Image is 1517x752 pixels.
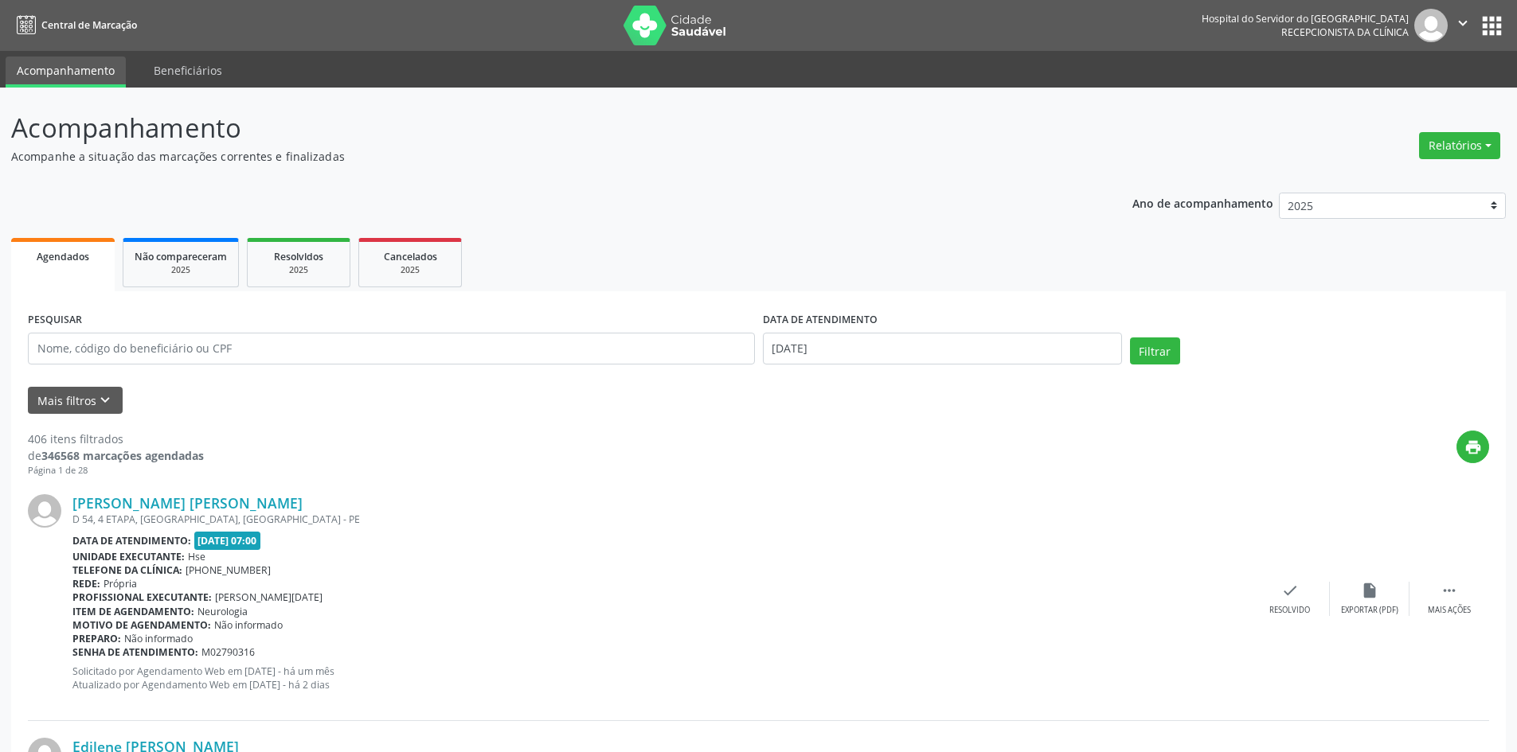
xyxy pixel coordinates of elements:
button: Mais filtroskeyboard_arrow_down [28,387,123,415]
b: Item de agendamento: [72,605,194,618]
i: keyboard_arrow_down [96,392,114,409]
span: Não informado [124,632,193,645]
div: 2025 [259,264,338,276]
span: Não informado [214,618,283,632]
b: Profissional executante: [72,590,212,604]
span: Não compareceram [135,250,227,263]
b: Preparo: [72,632,121,645]
span: [PERSON_NAME][DATE] [215,590,323,604]
p: Acompanhe a situação das marcações correntes e finalizadas [11,148,1058,165]
input: Selecione um intervalo [763,333,1122,364]
div: de [28,447,204,464]
span: Hse [188,550,205,563]
p: Ano de acompanhamento [1132,193,1273,212]
span: Própria [104,577,137,590]
div: 406 itens filtrados [28,431,204,447]
button:  [1448,9,1478,42]
b: Telefone da clínica: [72,563,182,577]
img: img [1414,9,1448,42]
i: check [1281,582,1299,599]
b: Unidade executante: [72,550,185,563]
a: Beneficiários [143,56,233,84]
span: [DATE] 07:00 [194,532,261,550]
span: [PHONE_NUMBER] [186,563,271,577]
strong: 346568 marcações agendadas [41,448,204,463]
b: Motivo de agendamento: [72,618,211,632]
button: Relatórios [1419,132,1500,159]
span: M02790316 [201,645,255,659]
p: Acompanhamento [11,108,1058,148]
i:  [1441,582,1458,599]
span: Agendados [37,250,89,263]
div: Hospital do Servidor do [GEOGRAPHIC_DATA] [1202,12,1409,25]
div: 2025 [370,264,450,276]
span: Neurologia [197,605,248,618]
b: Data de atendimento: [72,534,191,547]
i: insert_drive_file [1361,582,1378,599]
b: Senha de atendimento: [72,645,198,659]
div: Resolvido [1269,605,1310,616]
span: Cancelados [384,250,437,263]
button: print [1456,431,1489,463]
label: PESQUISAR [28,308,82,333]
span: Resolvidos [274,250,323,263]
p: Solicitado por Agendamento Web em [DATE] - há um mês Atualizado por Agendamento Web em [DATE] - h... [72,664,1250,692]
div: D 54, 4 ETAPA, [GEOGRAPHIC_DATA], [GEOGRAPHIC_DATA] - PE [72,512,1250,526]
input: Nome, código do beneficiário ou CPF [28,333,755,364]
a: Acompanhamento [6,56,126,88]
button: Filtrar [1130,337,1180,364]
button: apps [1478,12,1506,40]
span: Recepcionista da clínica [1281,25,1409,39]
b: Rede: [72,577,100,590]
div: Mais ações [1428,605,1471,616]
label: DATA DE ATENDIMENTO [763,308,878,333]
div: Página 1 de 28 [28,464,204,477]
div: Exportar (PDF) [1341,605,1398,616]
a: [PERSON_NAME] [PERSON_NAME] [72,494,303,512]
i: print [1464,438,1482,456]
i:  [1454,14,1472,32]
a: Central de Marcação [11,12,137,38]
img: img [28,494,61,528]
span: Central de Marcação [41,18,137,32]
div: 2025 [135,264,227,276]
